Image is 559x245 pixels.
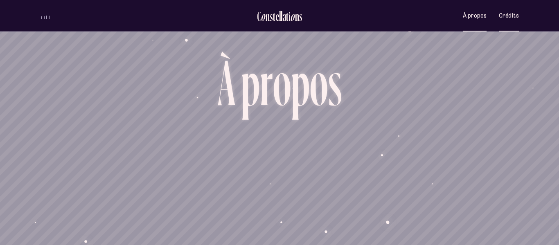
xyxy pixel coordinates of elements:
[289,9,291,23] div: i
[273,9,275,23] div: t
[282,9,286,23] div: a
[295,9,299,23] div: n
[499,12,519,19] span: Crédits
[270,9,273,23] div: s
[40,11,51,20] button: volume audio
[499,6,519,25] button: Crédits
[299,9,302,23] div: s
[261,9,266,23] div: o
[290,9,295,23] div: o
[266,9,270,23] div: n
[279,9,281,23] div: l
[257,9,261,23] div: C
[286,9,289,23] div: t
[463,12,487,19] span: À propos
[275,9,279,23] div: e
[281,9,282,23] div: l
[463,6,487,25] button: À propos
